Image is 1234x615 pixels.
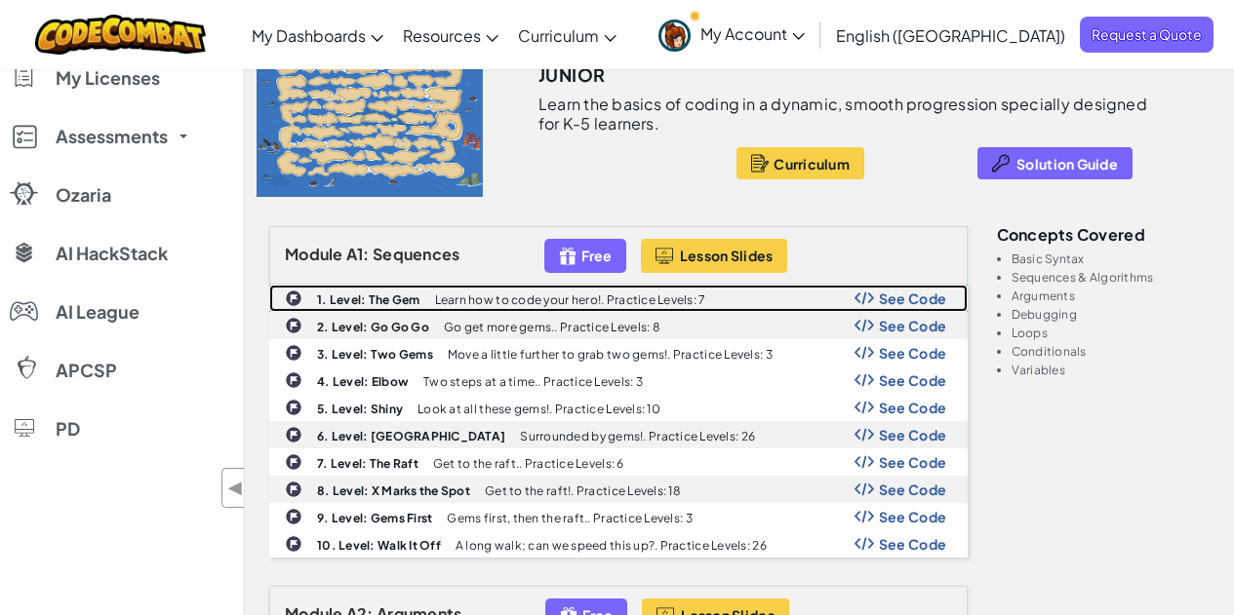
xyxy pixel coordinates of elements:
[649,4,815,65] a: My Account
[1012,345,1211,358] li: Conditionals
[700,23,805,44] span: My Account
[423,375,643,388] p: Two steps at a time.. Practice Levels: 3
[879,509,947,524] span: See Code
[317,374,409,389] b: 4. Level: Elbow
[538,95,1161,134] p: Learn the basics of coding in a dynamic, smooth progression specially designed for K-5 learners.
[269,339,968,366] a: 3. Level: Two Gems Move a little further to grab two gems!. Practice Levels: 3 Show Code Logo See...
[1080,17,1214,53] a: Request a Quote
[879,290,947,306] span: See Code
[641,239,788,273] button: Lesson Slides
[317,456,418,471] b: 7. Level: The Raft
[855,510,874,523] img: Show Code Logo
[317,429,505,443] b: 6. Level: [GEOGRAPHIC_DATA]
[56,186,111,204] span: Ozaria
[269,448,968,476] a: 7. Level: The Raft Get to the raft.. Practice Levels: 6 Show Code Logo See Code
[56,128,168,145] span: Assessments
[879,427,947,442] span: See Code
[855,428,874,442] img: Show Code Logo
[269,476,968,503] a: 8. Level: X Marks the Spot Get to the raft!. Practice Levels: 18 Show Code Logo See Code
[227,474,244,502] span: ◀
[1012,327,1211,339] li: Loops
[879,481,947,497] span: See Code
[977,147,1133,179] button: Solution Guide
[855,455,874,469] img: Show Code Logo
[855,401,874,414] img: Show Code Logo
[56,69,160,87] span: My Licenses
[1012,308,1211,321] li: Debugging
[269,421,968,448] a: 6. Level: [GEOGRAPHIC_DATA] Surrounded by gems!. Practice Levels: 26 Show Code Logo See Code
[393,9,508,61] a: Resources
[269,366,968,394] a: 4. Level: Elbow Two steps at a time.. Practice Levels: 3 Show Code Logo See Code
[1016,156,1118,172] span: Solution Guide
[433,457,624,470] p: Get to the raft.. Practice Levels: 6
[269,394,968,421] a: 5. Level: Shiny Look at all these gems!. Practice Levels: 10 Show Code Logo See Code
[826,9,1075,61] a: English ([GEOGRAPHIC_DATA])
[997,226,1211,243] h3: Concepts covered
[448,348,773,361] p: Move a little further to grab two gems!. Practice Levels: 3
[56,245,168,262] span: AI HackStack
[35,15,206,55] img: CodeCombat logo
[269,285,968,312] a: 1. Level: The Gem Learn how to code your hero!. Practice Levels: 7 Show Code Logo See Code
[520,430,755,442] p: Surrounded by gems!. Practice Levels: 26
[456,539,767,552] p: A long walk; can we speed this up?. Practice Levels: 26
[285,508,302,525] img: IconChallengeLevel.svg
[269,312,968,339] a: 2. Level: Go Go Go Go get more gems.. Practice Levels: 8 Show Code Logo See Code
[581,248,612,263] span: Free
[285,289,302,307] img: IconChallengeLevel.svg
[518,25,599,46] span: Curriculum
[658,19,691,52] img: avatar
[346,244,460,264] span: A1: Sequences
[285,344,302,362] img: IconChallengeLevel.svg
[879,318,947,333] span: See Code
[485,484,681,497] p: Get to the raft!. Practice Levels: 18
[1012,271,1211,284] li: Sequences & Algorithms
[317,320,429,334] b: 2. Level: Go Go Go
[879,400,947,415] span: See Code
[538,60,605,90] h3: Junior
[879,345,947,361] span: See Code
[1012,252,1211,265] li: Basic Syntax
[680,248,774,263] span: Lesson Slides
[285,399,302,416] img: IconChallengeLevel.svg
[444,321,660,333] p: Go get more gems.. Practice Levels: 8
[774,156,850,172] span: Curriculum
[1012,364,1211,376] li: Variables
[1012,289,1211,302] li: Arguments
[285,244,343,264] span: Module
[317,347,433,362] b: 3. Level: Two Gems
[285,426,302,443] img: IconChallengeLevel.svg
[736,147,864,179] button: Curriculum
[285,535,302,553] img: IconChallengeLevel.svg
[269,503,968,530] a: 9. Level: Gems First Gems first, then the raft.. Practice Levels: 3 Show Code Logo See Code
[879,454,947,470] span: See Code
[855,291,874,305] img: Show Code Logo
[285,453,302,471] img: IconChallengeLevel.svg
[403,25,481,46] span: Resources
[855,319,874,332] img: Show Code Logo
[855,482,874,496] img: Show Code Logo
[418,403,660,415] p: Look at all these gems!. Practice Levels: 10
[855,537,874,551] img: Show Code Logo
[435,293,706,306] p: Learn how to code your hero!. Practice Levels: 7
[317,483,470,498] b: 8. Level: X Marks the Spot
[317,292,420,307] b: 1. Level: The Gem
[317,538,441,553] b: 10. Level: Walk It Off
[317,511,432,525] b: 9. Level: Gems First
[559,245,577,267] img: IconFreeLevelv2.svg
[285,317,302,334] img: IconChallengeLevel.svg
[879,536,947,552] span: See Code
[447,512,692,524] p: Gems first, then the raft.. Practice Levels: 3
[879,372,947,388] span: See Code
[855,346,874,360] img: Show Code Logo
[508,9,626,61] a: Curriculum
[836,25,1065,46] span: English ([GEOGRAPHIC_DATA])
[317,402,403,416] b: 5. Level: Shiny
[285,480,302,498] img: IconChallengeLevel.svg
[56,303,139,321] span: AI League
[242,9,393,61] a: My Dashboards
[269,530,968,557] a: 10. Level: Walk It Off A long walk; can we speed this up?. Practice Levels: 26 Show Code Logo See...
